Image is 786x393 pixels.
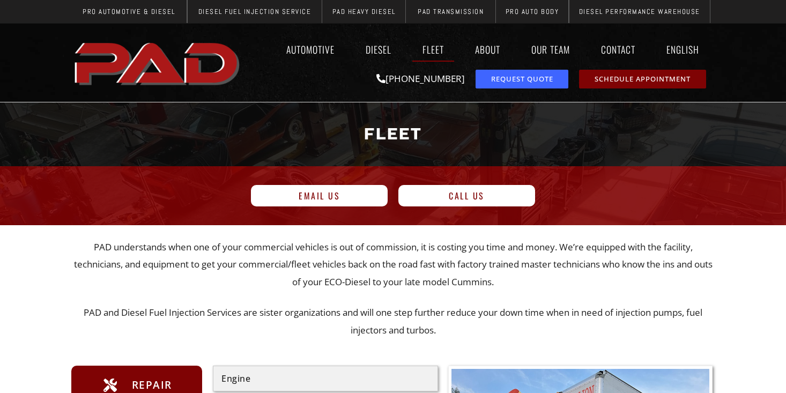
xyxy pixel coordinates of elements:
div: Engine [221,374,429,383]
span: Pro Auto Body [506,8,559,15]
span: Diesel Fuel Injection Service [198,8,312,15]
a: Diesel [355,37,402,62]
a: Our Team [521,37,580,62]
a: English [656,37,715,62]
a: Contact [591,37,646,62]
span: PAD Transmission [418,8,484,15]
a: Fleet [412,37,454,62]
span: call us [449,191,485,200]
span: Diesel Performance Warehouse [579,8,700,15]
a: Email us [251,185,388,206]
span: Pro Automotive & Diesel [83,8,175,15]
h1: Fleet [77,114,709,154]
span: Email us [299,191,340,200]
a: pro automotive and diesel home page [71,34,245,92]
a: call us [398,185,535,206]
nav: Menu [245,37,715,62]
a: request a service or repair quote [476,70,568,88]
a: Automotive [276,37,345,62]
span: Schedule Appointment [595,76,691,83]
p: PAD understands when one of your commercial vehicles is out of commission, it is costing you time... [71,239,715,291]
a: schedule repair or service appointment [579,70,706,88]
a: About [465,37,510,62]
a: [PHONE_NUMBER] [376,72,465,85]
img: The image shows the word "PAD" in bold, red, uppercase letters with a slight shadow effect. [71,34,245,92]
span: Request Quote [491,76,553,83]
p: PAD and Diesel Fuel Injection Services are sister organizations and will one step further reduce ... [71,304,715,339]
span: PAD Heavy Diesel [332,8,396,15]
